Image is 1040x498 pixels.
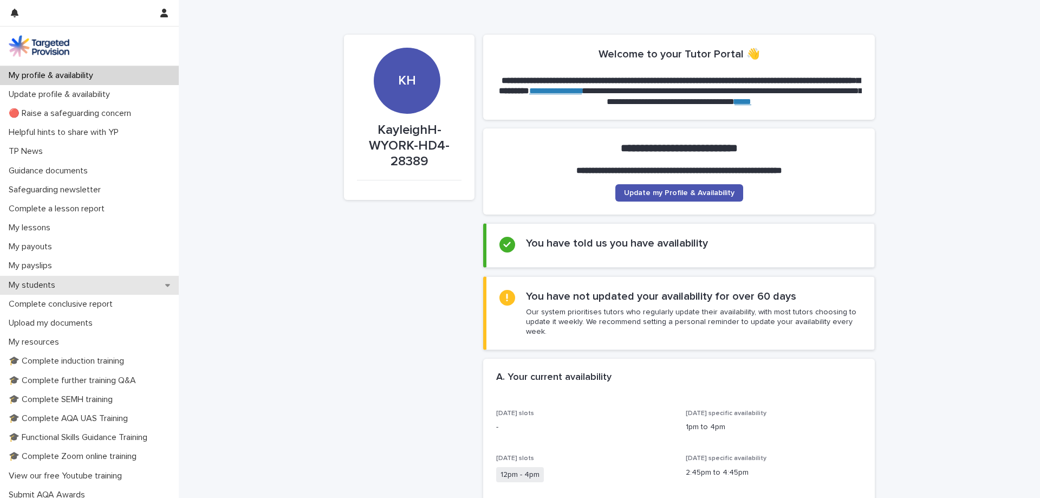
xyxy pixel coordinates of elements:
p: Our system prioritises tutors who regularly update their availability, with most tutors choosing ... [526,307,861,337]
p: 🎓 Functional Skills Guidance Training [4,432,156,443]
p: My lessons [4,223,59,233]
p: 🎓 Complete further training Q&A [4,376,145,386]
span: Update my Profile & Availability [624,189,734,197]
p: 🎓 Complete AQA UAS Training [4,413,136,424]
p: Update profile & availability [4,89,119,100]
p: 🎓 Complete induction training [4,356,133,366]
span: [DATE] slots [496,410,534,417]
h2: You have told us you have availability [526,237,708,250]
p: Complete a lesson report [4,204,113,214]
p: My payslips [4,261,61,271]
span: [DATE] specific availability [686,455,766,462]
p: Upload my documents [4,318,101,328]
p: 2:45pm to 4:45pm [686,467,862,478]
p: Guidance documents [4,166,96,176]
p: My students [4,280,64,290]
p: My payouts [4,242,61,252]
img: M5nRWzHhSzIhMunXDL62 [9,35,69,57]
p: Safeguarding newsletter [4,185,109,195]
p: KayleighH-WYORK-HD4-28389 [357,122,461,169]
h2: You have not updated your availability for over 60 days [526,290,796,303]
p: 🎓 Complete SEMH training [4,394,121,405]
p: Complete conclusive report [4,299,121,309]
p: TP News [4,146,51,157]
div: KH [374,7,440,89]
span: 12pm - 4pm [496,467,544,483]
h2: A. Your current availability [496,372,612,384]
a: Update my Profile & Availability [615,184,743,202]
p: 🎓 Complete Zoom online training [4,451,145,462]
span: [DATE] slots [496,455,534,462]
p: 1pm to 4pm [686,422,862,433]
p: Helpful hints to share with YP [4,127,127,138]
p: My resources [4,337,68,347]
span: [DATE] specific availability [686,410,766,417]
p: My profile & availability [4,70,102,81]
p: View our free Youtube training [4,471,131,481]
h2: Welcome to your Tutor Portal 👋 [599,48,760,61]
p: 🔴 Raise a safeguarding concern [4,108,140,119]
p: - [496,422,673,433]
